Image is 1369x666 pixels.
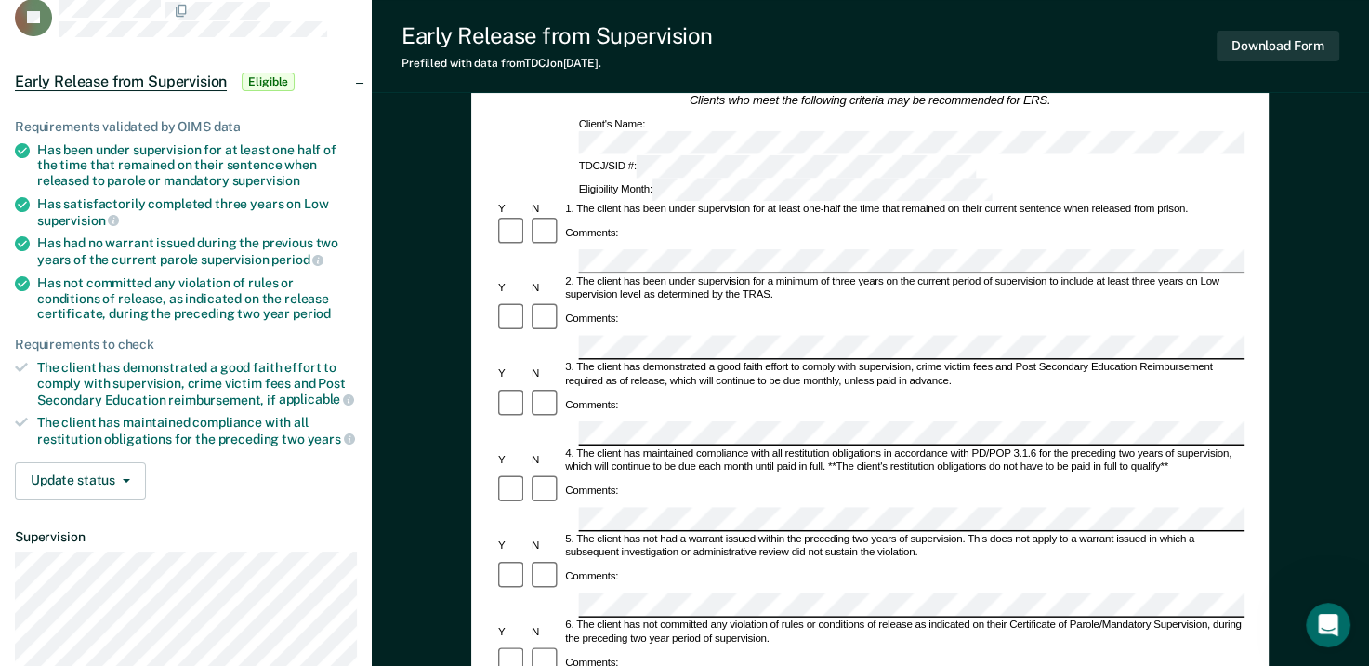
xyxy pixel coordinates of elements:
[495,368,529,381] div: Y
[15,529,357,545] dt: Supervision
[529,368,562,381] div: N
[529,540,562,553] div: N
[563,275,1245,302] div: 2. The client has been under supervision for a minimum of three years on the current period of su...
[401,57,713,70] div: Prefilled with data from TDCJ on [DATE] .
[15,73,227,91] span: Early Release from Supervision
[495,203,529,216] div: Y
[529,454,562,467] div: N
[563,447,1245,474] div: 4. The client has maintained compliance with all restitution obligations in accordance with PD/PO...
[1306,603,1350,647] iframe: Intercom live chat
[690,94,1050,107] em: Clients who meet the following criteria may be recommended for ERS.
[271,252,323,267] span: period
[37,415,357,446] div: The client has maintained compliance with all restitution obligations for the preceding two
[37,360,357,407] div: The client has demonstrated a good faith effort to comply with supervision, crime victim fees and...
[15,337,357,353] div: Requirements to check
[279,392,354,406] span: applicable
[293,306,331,321] span: period
[495,540,529,553] div: Y
[529,203,562,216] div: N
[308,432,355,446] span: years
[563,203,1245,216] div: 1. The client has been under supervision for at least one-half the time that remained on their cu...
[495,626,529,639] div: Y
[563,619,1245,646] div: 6. The client has not committed any violation of rules or conditions of release as indicated on t...
[1217,31,1339,61] button: Download Form
[563,533,1245,560] div: 5. The client has not had a warrant issued within the preceding two years of supervision. This do...
[576,179,994,202] div: Eligibility Month:
[15,462,146,499] button: Update status
[37,196,357,228] div: Has satisfactorily completed three years on Low
[529,282,562,295] div: N
[563,484,622,497] div: Comments:
[563,313,622,326] div: Comments:
[15,119,357,135] div: Requirements validated by OIMS data
[563,362,1245,389] div: 3. The client has demonstrated a good faith effort to comply with supervision, crime victim fees ...
[529,626,562,639] div: N
[37,213,119,228] span: supervision
[563,226,622,239] div: Comments:
[563,398,622,411] div: Comments:
[495,282,529,295] div: Y
[37,275,357,322] div: Has not committed any violation of rules or conditions of release, as indicated on the release ce...
[495,454,529,467] div: Y
[401,22,713,49] div: Early Release from Supervision
[37,142,357,189] div: Has been under supervision for at least one half of the time that remained on their sentence when...
[576,155,979,179] div: TDCJ/SID #:
[232,173,300,188] span: supervision
[37,235,357,267] div: Has had no warrant issued during the previous two years of the current parole supervision
[563,570,622,583] div: Comments:
[242,73,295,91] span: Eligible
